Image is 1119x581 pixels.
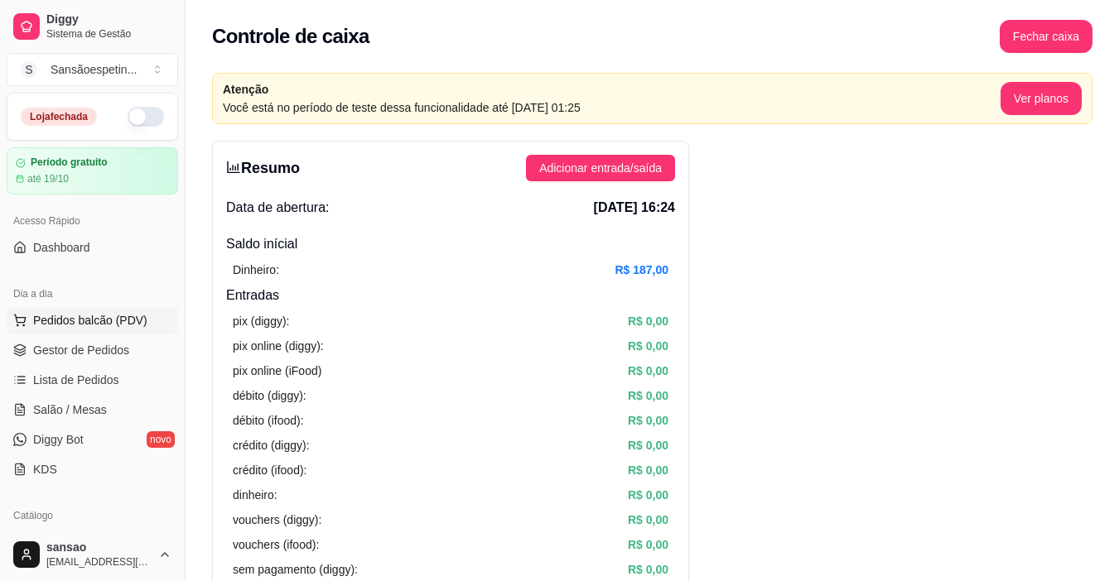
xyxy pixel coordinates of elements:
[46,540,152,555] span: sansao
[226,234,675,254] h4: Saldo inícial
[46,555,152,569] span: [EMAIL_ADDRESS][DOMAIN_NAME]
[594,198,675,218] span: [DATE] 16:24
[233,511,321,529] article: vouchers (diggy):
[526,155,675,181] button: Adicionar entrada/saída
[233,387,306,405] article: débito (diggy):
[628,337,668,355] article: R$ 0,00
[27,172,69,185] article: até 19/10
[628,461,668,479] article: R$ 0,00
[33,312,147,329] span: Pedidos balcão (PDV)
[226,160,241,175] span: bar-chart
[628,387,668,405] article: R$ 0,00
[7,53,178,86] button: Select a team
[7,367,178,393] a: Lista de Pedidos
[1000,20,1092,53] button: Fechar caixa
[628,511,668,529] article: R$ 0,00
[7,234,178,261] a: Dashboard
[33,342,129,358] span: Gestor de Pedidos
[7,535,178,574] button: sansao[EMAIL_ADDRESS][DOMAIN_NAME]
[233,312,289,330] article: pix (diggy):
[233,436,310,454] article: crédito (diggy):
[233,362,321,380] article: pix online (iFood)
[233,560,358,579] article: sem pagamento (diggy):
[7,396,178,423] a: Salão / Mesas
[7,7,178,46] a: DiggySistema de Gestão
[212,23,369,50] h2: Controle de caixa
[33,372,119,388] span: Lista de Pedidos
[21,108,97,126] div: Loja fechada
[7,147,178,194] a: Período gratuitoaté 19/10
[233,411,304,430] article: débito (ifood):
[1001,92,1082,105] a: Ver planos
[31,156,108,169] article: Período gratuito
[7,337,178,363] a: Gestor de Pedidos
[226,198,330,218] span: Data de abertura:
[615,261,668,279] article: R$ 187,00
[21,61,37,78] span: S
[226,156,300,180] h3: Resumo
[7,456,178,483] a: KDS
[1001,82,1082,115] button: Ver planos
[46,27,171,41] span: Sistema de Gestão
[628,486,668,504] article: R$ 0,00
[628,436,668,454] article: R$ 0,00
[233,535,319,554] article: vouchers (ifood):
[233,261,279,279] article: Dinheiro:
[33,431,84,448] span: Diggy Bot
[46,12,171,27] span: Diggy
[223,98,1001,117] article: Você está no período de teste dessa funcionalidade até [DATE] 01:25
[7,281,178,307] div: Dia a dia
[226,286,675,305] h4: Entradas
[628,312,668,330] article: R$ 0,00
[628,411,668,430] article: R$ 0,00
[233,486,277,504] article: dinheiro:
[33,239,90,256] span: Dashboard
[7,208,178,234] div: Acesso Rápido
[628,535,668,554] article: R$ 0,00
[7,502,178,529] div: Catálogo
[128,107,164,127] button: Alterar Status
[223,80,1001,98] article: Atenção
[539,159,662,177] span: Adicionar entrada/saída
[33,401,107,418] span: Salão / Mesas
[33,461,57,478] span: KDS
[233,461,306,479] article: crédito (ifood):
[628,560,668,579] article: R$ 0,00
[233,337,324,355] article: pix online (diggy):
[51,61,137,78] div: Sansãoespetin ...
[628,362,668,380] article: R$ 0,00
[7,307,178,334] button: Pedidos balcão (PDV)
[7,426,178,453] a: Diggy Botnovo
